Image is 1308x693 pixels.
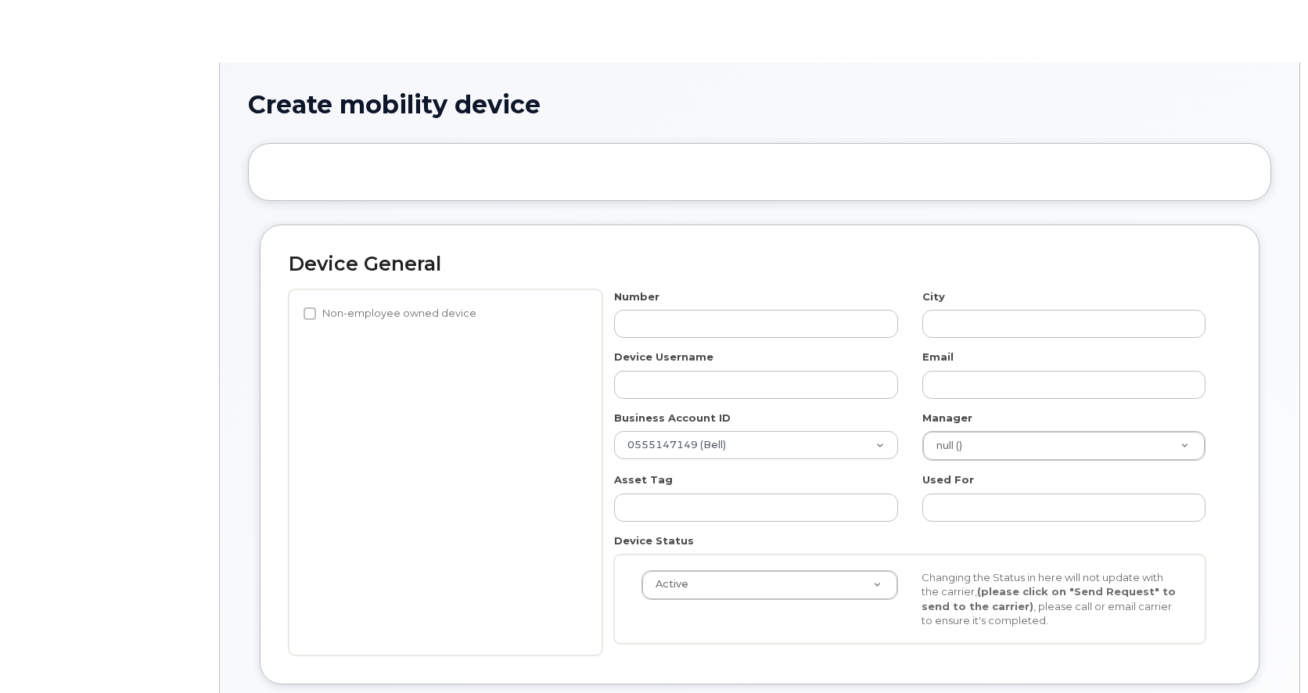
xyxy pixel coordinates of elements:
h2: Device General [289,253,1231,275]
label: Non-employee owned device [304,304,476,323]
h1: Create mobility device [248,91,1271,118]
strong: (please click on "Send Request" to send to the carrier) [922,585,1176,612]
label: Device Status [614,533,694,548]
label: Business Account ID [614,411,731,425]
label: Device Username [614,350,713,364]
div: Changing the Status in here will not update with the carrier, , please call or email carrier to e... [910,570,1190,628]
span: null () [927,439,962,453]
label: Asset Tag [614,472,673,487]
label: Manager [922,411,972,425]
span: Active [646,577,688,591]
a: null () [923,432,1205,460]
label: City [922,289,945,304]
label: Number [614,289,659,304]
a: Active [642,571,897,599]
label: Used For [922,472,974,487]
label: Email [922,350,954,364]
input: Non-employee owned device [304,307,316,320]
